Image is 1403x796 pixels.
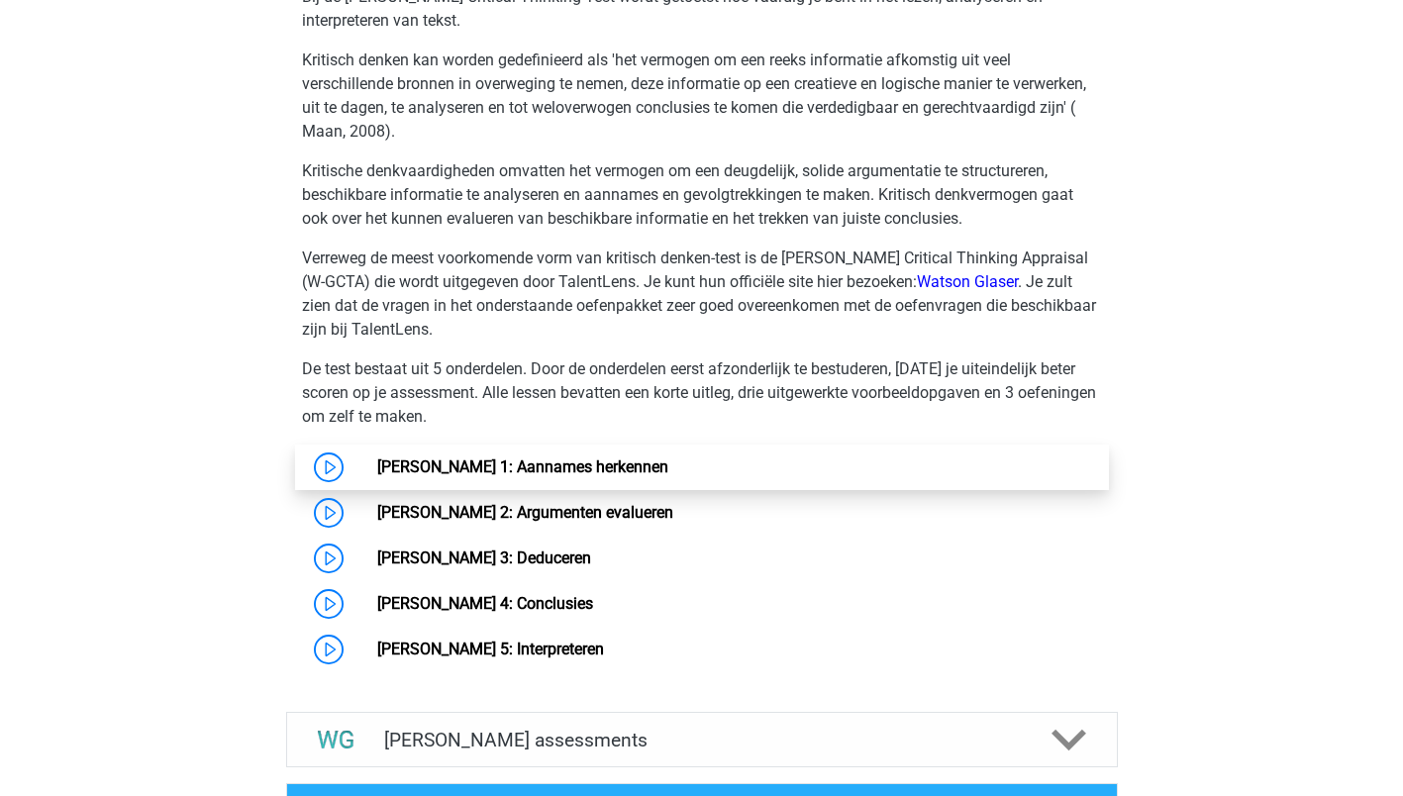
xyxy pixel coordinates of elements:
[302,49,1102,144] p: Kritisch denken kan worden gedefinieerd als 'het vermogen om een ​​reeks informatie afkomstig uit...
[302,357,1102,429] p: De test bestaat uit 5 onderdelen. Door de onderdelen eerst afzonderlijk te bestuderen, [DATE] je ...
[302,247,1102,342] p: Verreweg de meest voorkomende vorm van kritisch denken-test is de [PERSON_NAME] Critical Thinking...
[377,548,591,567] a: [PERSON_NAME] 3: Deduceren
[384,729,1020,751] h4: [PERSON_NAME] assessments
[377,640,604,658] a: [PERSON_NAME] 5: Interpreteren
[377,503,673,522] a: [PERSON_NAME] 2: Argumenten evalueren
[302,159,1102,231] p: Kritische denkvaardigheden omvatten het vermogen om een ​​deugdelijk, solide argumentatie te stru...
[278,712,1126,767] a: assessments [PERSON_NAME] assessments
[377,457,668,476] a: [PERSON_NAME] 1: Aannames herkennen
[377,594,593,613] a: [PERSON_NAME] 4: Conclusies
[311,715,361,765] img: watson glaser assessments
[917,272,1018,291] a: Watson Glaser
